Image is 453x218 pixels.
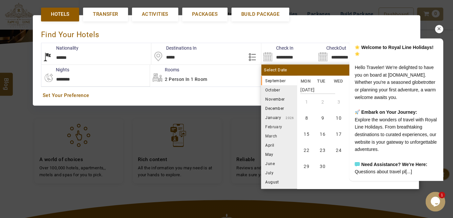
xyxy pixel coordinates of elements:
li: MON [297,78,314,85]
div: Select Date [261,64,419,76]
a: Build Package [231,8,289,21]
li: Monday, 8 September 2025 [299,110,314,126]
small: 2026 [281,116,294,120]
span: Packages [192,11,218,18]
span: Build Package [241,11,279,18]
label: Destinations In [151,45,197,51]
li: March [261,131,297,140]
input: Search [316,43,371,64]
li: Monday, 15 September 2025 [299,127,314,142]
strong: [DATE] [300,82,335,94]
li: Monday, 22 September 2025 [299,143,314,158]
li: September [261,76,297,85]
li: Tuesday, 9 September 2025 [315,110,330,126]
div: Find Your Hotels [41,23,412,43]
li: June [261,159,297,168]
li: July [261,168,297,177]
label: Nationality [41,45,78,51]
span: 2 Person in 1 Room [165,77,207,82]
a: Transfer [83,8,128,21]
li: Monday, 29 September 2025 [299,159,314,174]
li: Tuesday, 16 September 2025 [315,127,330,142]
a: Hotels [41,8,79,21]
label: CheckOut [316,45,346,51]
small: 2025 [286,79,332,83]
li: Tuesday, 30 September 2025 [315,159,330,174]
li: Tuesday, 23 September 2025 [315,143,330,158]
li: January [261,113,297,122]
li: November [261,94,297,104]
li: August [261,177,297,186]
li: February [261,122,297,131]
label: Check In [261,45,293,51]
span: Hotels [51,11,69,18]
li: October [261,85,297,94]
li: May [261,150,297,159]
li: December [261,104,297,113]
label: nights [41,66,69,73]
span: Activities [142,11,168,18]
input: Search [261,43,316,64]
label: Rooms [150,66,179,73]
a: Packages [182,8,227,21]
li: April [261,140,297,150]
a: Set Your Preference [43,92,410,99]
iframe: chat widget [425,192,446,211]
span: Transfer [93,11,118,18]
a: Activities [132,8,178,21]
li: TUE [314,78,331,85]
